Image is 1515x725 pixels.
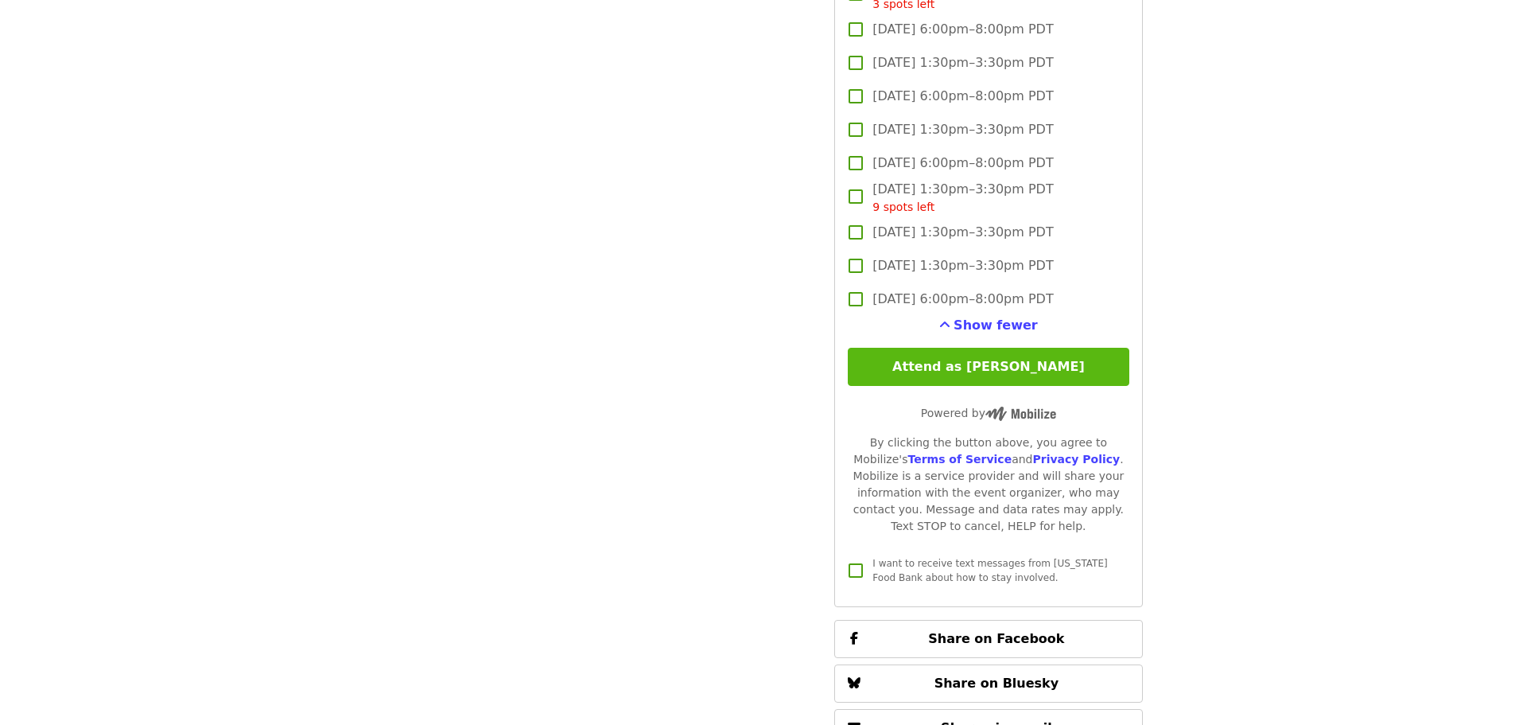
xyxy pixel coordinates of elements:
[872,256,1053,275] span: [DATE] 1:30pm–3:30pm PDT
[872,20,1053,39] span: [DATE] 6:00pm–8:00pm PDT
[872,87,1053,106] span: [DATE] 6:00pm–8:00pm PDT
[985,407,1056,421] img: Powered by Mobilize
[872,558,1107,583] span: I want to receive text messages from [US_STATE] Food Bank about how to stay involved.
[928,631,1064,646] span: Share on Facebook
[872,223,1053,242] span: [DATE] 1:30pm–3:30pm PDT
[907,453,1012,466] a: Terms of Service
[954,318,1038,333] span: Show fewer
[872,180,1053,216] span: [DATE] 1:30pm–3:30pm PDT
[872,154,1053,173] span: [DATE] 6:00pm–8:00pm PDT
[834,620,1142,658] button: Share on Facebook
[939,316,1038,335] button: See more timeslots
[848,435,1128,535] div: By clicking the button above, you agree to Mobilize's and . Mobilize is a service provider and wi...
[1032,453,1120,466] a: Privacy Policy
[834,665,1142,703] button: Share on Bluesky
[872,53,1053,72] span: [DATE] 1:30pm–3:30pm PDT
[872,201,934,213] span: 9 spots left
[872,120,1053,139] span: [DATE] 1:30pm–3:30pm PDT
[934,676,1059,691] span: Share on Bluesky
[848,348,1128,386] button: Attend as [PERSON_NAME]
[872,290,1053,309] span: [DATE] 6:00pm–8:00pm PDT
[921,407,1056,419] span: Powered by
